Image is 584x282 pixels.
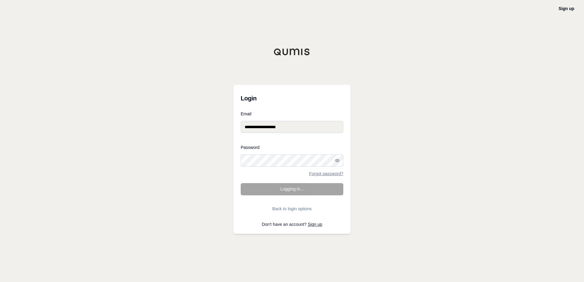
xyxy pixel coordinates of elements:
a: Sign up [559,6,574,11]
a: Forgot password? [309,172,343,176]
h3: Login [241,92,343,104]
img: Qumis [274,48,310,56]
label: Email [241,112,343,116]
a: Sign up [308,222,322,227]
p: Don't have an account? [241,222,343,226]
label: Password [241,145,343,150]
button: Back to login options [241,203,343,215]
